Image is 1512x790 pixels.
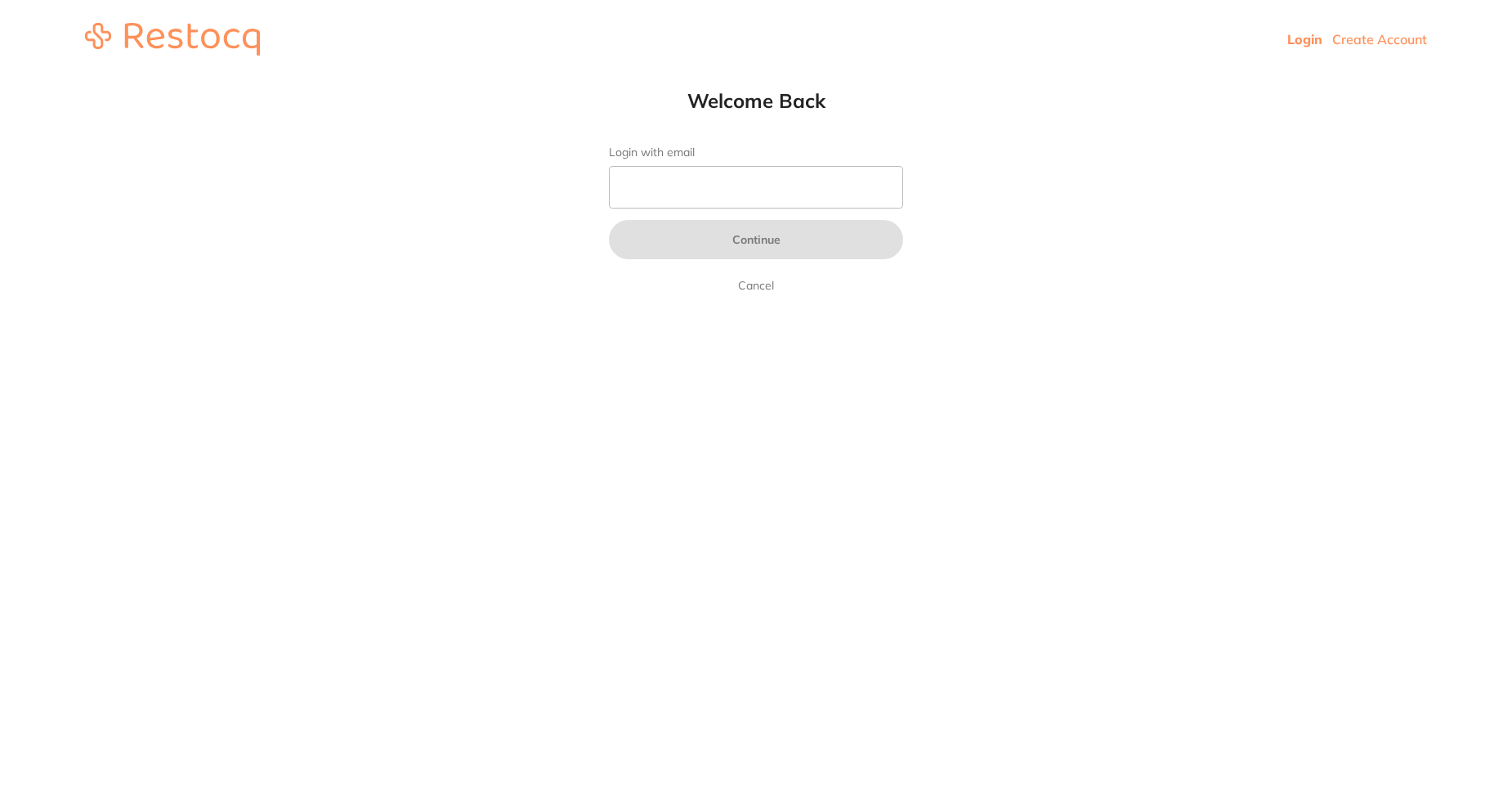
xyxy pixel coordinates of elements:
h1: Welcome Back [576,88,936,113]
button: Continue [609,220,903,259]
img: restocq_logo.svg [85,23,260,56]
a: Create Account [1332,31,1427,47]
a: Login [1287,31,1322,47]
label: Login with email [609,146,903,159]
a: Cancel [735,276,777,295]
